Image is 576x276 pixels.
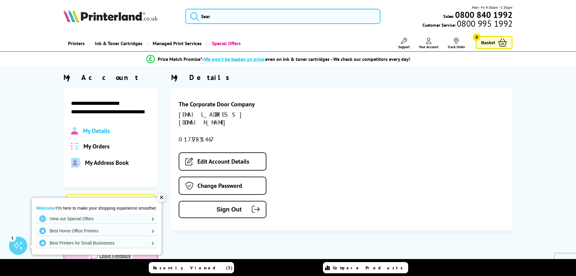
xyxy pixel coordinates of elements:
[9,234,16,241] div: 1
[179,177,266,195] a: Change Password
[90,253,98,259] img: comment-sharp-light.svg
[419,38,438,49] a: Your Account
[36,206,56,211] strong: Welcome!
[179,152,266,171] a: Edit Account Details
[36,214,157,224] a: View our Special Offers
[71,143,79,150] img: all-order.svg
[83,142,109,150] span: My Orders
[147,36,206,51] a: Managed Print Services
[472,5,513,10] span: Mon - Fri 9:00am - 5:30pm
[185,9,380,24] input: Sear
[204,56,265,62] span: We won’t be beaten on price,
[89,36,147,51] a: Ink & Toner Cartridges
[149,262,234,273] a: Recently Viewed (3)
[158,56,202,62] span: Price Match Promise*
[473,33,480,41] span: 0
[422,21,513,28] span: Customer Service:
[481,38,495,47] span: Basket
[398,45,410,49] span: Support
[98,254,131,258] span: Leave Feedback
[49,54,508,65] li: modal_Promise
[456,21,513,26] span: 0800 995 1992
[419,45,438,49] span: Your Account
[85,159,129,167] span: My Address Book
[206,36,245,51] a: Special Offers
[454,12,513,18] a: 0800 840 1992
[333,265,406,271] span: Compare Products
[476,36,513,49] a: Basket 0
[71,158,80,168] img: address-book-duotone-solid.svg
[157,193,166,202] div: ✕
[36,226,157,236] a: Best Home Office Printers
[171,73,513,82] div: My Details
[36,205,157,211] p: I'm here to make your shopping experience smoother.
[89,251,133,261] button: Leave Feedback
[188,206,242,213] span: Sign Out
[443,13,454,19] span: Sales:
[455,9,513,20] b: 0800 840 1992
[153,265,233,271] span: Recently Viewed (3)
[63,36,89,51] a: Printers
[323,262,408,273] a: Compare Products
[447,38,465,49] a: Track Order
[36,238,157,248] a: Best Printers for Small Businesses
[398,38,410,49] a: Support
[71,127,78,135] img: Profile.svg
[63,9,178,24] a: Printerland Logo
[179,201,266,218] button: Sign Out
[95,36,142,51] span: Ink & Toner Cartridges
[179,135,286,143] div: 01737831467
[179,111,286,126] div: [EMAIL_ADDRESS][DOMAIN_NAME]
[179,100,286,108] div: The Corporate Door Company
[63,73,158,82] div: My Account
[83,127,110,135] span: My Details
[202,56,410,62] div: - even on ink & toner cartridges - We check our competitors every day!
[63,9,158,22] img: Printerland Logo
